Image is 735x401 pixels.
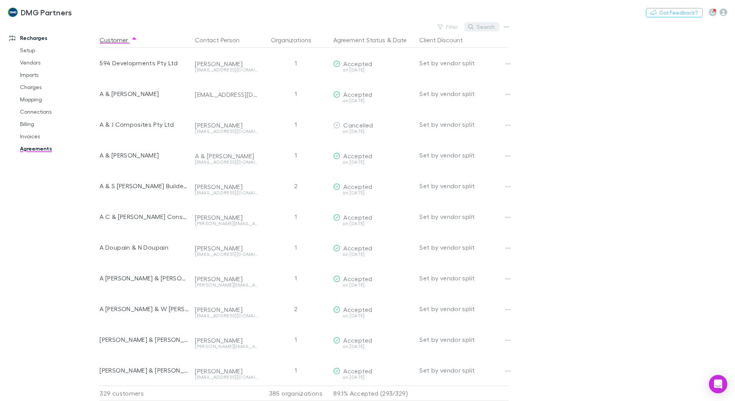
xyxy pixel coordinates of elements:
div: Set by vendor split [419,232,509,263]
div: Set by vendor split [419,293,509,324]
p: 89.1% Accepted (293/329) [333,386,413,401]
div: 1 [261,78,330,109]
span: Accepted [343,91,372,98]
div: Set by vendor split [419,48,509,78]
span: Cancelled [343,121,373,129]
span: Accepted [343,60,372,67]
div: on [DATE] [333,160,413,164]
span: Accepted [343,336,372,344]
button: Agreement Status [333,32,385,48]
a: Imports [12,69,104,81]
div: Set by vendor split [419,78,509,109]
div: on [DATE] [333,313,413,318]
div: on [DATE] [333,283,413,287]
span: Accepted [343,214,372,221]
a: Setup [12,44,104,56]
div: on [DATE] [333,191,413,195]
div: Open Intercom Messenger [709,375,727,393]
div: 1 [261,109,330,140]
div: [PERSON_NAME] [195,336,258,344]
button: Contact Person [195,32,249,48]
div: A C & [PERSON_NAME] Consultancy Pty Ltd [100,201,189,232]
div: [PERSON_NAME] [195,306,258,313]
div: [EMAIL_ADDRESS][DOMAIN_NAME] [195,191,258,195]
div: A [PERSON_NAME] & [PERSON_NAME] [100,263,189,293]
div: [PERSON_NAME] [195,183,258,191]
div: [PERSON_NAME][EMAIL_ADDRESS][DOMAIN_NAME] [195,221,258,226]
div: [PERSON_NAME] [195,121,258,129]
div: [EMAIL_ADDRESS][DOMAIN_NAME] [195,160,258,164]
div: A & S [PERSON_NAME] Builders Pty. Ltd. [100,171,189,201]
div: 594 Developments Pty Ltd [100,48,189,78]
button: Filter [434,22,463,31]
a: Recharges [2,32,104,44]
img: DMG Partners's Logo [8,8,18,17]
div: [PERSON_NAME] & [PERSON_NAME] [100,324,189,355]
div: Set by vendor split [419,140,509,171]
a: Billing [12,118,104,130]
span: Accepted [343,306,372,313]
div: on [DATE] [333,129,413,134]
div: on [DATE] [333,252,413,257]
div: [PERSON_NAME][EMAIL_ADDRESS][DOMAIN_NAME] [195,344,258,349]
div: A & J Composites Pty Ltd [100,109,189,140]
div: A & [PERSON_NAME] [100,140,189,171]
div: & [333,32,413,48]
div: [PERSON_NAME] [195,367,258,375]
div: 1 [261,324,330,355]
div: [EMAIL_ADDRESS][DOMAIN_NAME] [195,375,258,379]
div: [PERSON_NAME] [195,60,258,68]
div: on [DATE] [333,68,413,72]
span: Accepted [343,183,372,190]
span: Accepted [343,244,372,252]
div: [PERSON_NAME] [195,214,258,221]
div: [PERSON_NAME] & [PERSON_NAME] [100,355,189,386]
div: [EMAIL_ADDRESS][DOMAIN_NAME] [195,129,258,134]
div: A Doupain & N Doupain [100,232,189,263]
div: 385 organizations [261,386,330,401]
a: Mapping [12,93,104,106]
div: Set by vendor split [419,324,509,355]
a: Charges [12,81,104,93]
div: [PERSON_NAME] [195,244,258,252]
a: Invoices [12,130,104,143]
div: 2 [261,171,330,201]
div: Set by vendor split [419,355,509,386]
button: Customer [100,32,137,48]
div: Set by vendor split [419,263,509,293]
div: 1 [261,201,330,232]
div: 329 customers [100,386,192,401]
h3: DMG Partners [21,8,72,17]
a: Agreements [12,143,104,155]
button: Client Discount [419,32,472,48]
div: 1 [261,263,330,293]
div: Set by vendor split [419,109,509,140]
div: [EMAIL_ADDRESS][DOMAIN_NAME] [195,91,258,98]
div: on [DATE] [333,344,413,349]
span: Accepted [343,367,372,374]
div: [EMAIL_ADDRESS][DOMAIN_NAME] [195,313,258,318]
div: Set by vendor split [419,171,509,201]
button: Got Feedback? [646,8,703,17]
div: [PERSON_NAME][EMAIL_ADDRESS][DOMAIN_NAME] [195,283,258,287]
div: 1 [261,232,330,263]
div: 1 [261,140,330,171]
div: [EMAIL_ADDRESS][DOMAIN_NAME] [195,252,258,257]
div: 1 [261,48,330,78]
a: Vendors [12,56,104,69]
div: on [DATE] [333,221,413,226]
div: Set by vendor split [419,201,509,232]
button: Date [393,32,407,48]
span: Accepted [343,275,372,282]
a: DMG Partners [3,3,76,22]
div: A [PERSON_NAME] & W [PERSON_NAME] [100,293,189,324]
div: on [DATE] [333,98,413,103]
div: 2 [261,293,330,324]
div: A & [PERSON_NAME] [195,152,258,160]
div: A & [PERSON_NAME] [100,78,189,109]
a: Connections [12,106,104,118]
span: Accepted [343,152,372,159]
div: [EMAIL_ADDRESS][DOMAIN_NAME] [195,68,258,72]
div: [PERSON_NAME] [195,275,258,283]
button: Organizations [271,32,321,48]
